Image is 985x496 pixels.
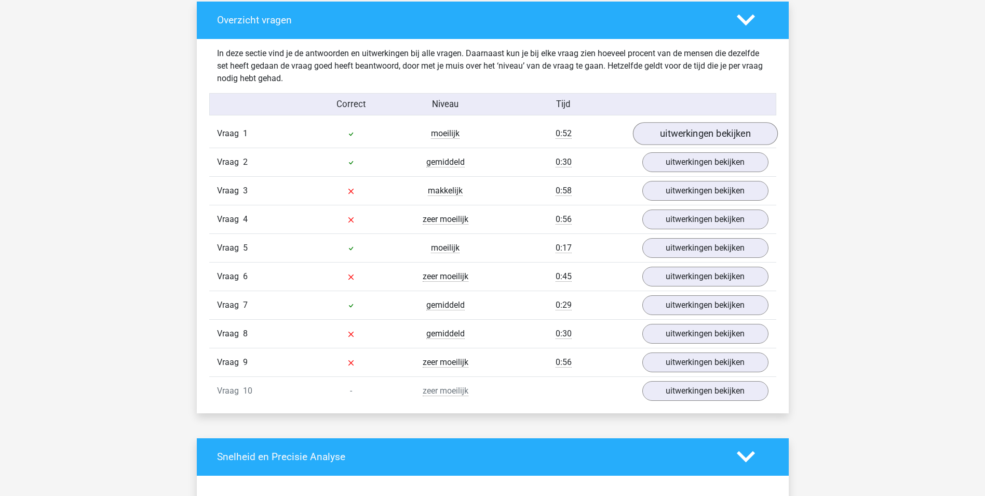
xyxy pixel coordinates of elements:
a: uitwerkingen bekijken [642,210,768,229]
span: Vraag [217,242,243,254]
div: In deze sectie vind je de antwoorden en uitwerkingen bij alle vragen. Daarnaast kun je bij elke v... [209,47,776,85]
span: 7 [243,300,248,310]
span: Vraag [217,328,243,340]
span: 5 [243,243,248,253]
div: - [304,385,398,397]
span: Vraag [217,213,243,226]
span: 0:58 [556,186,572,196]
a: uitwerkingen bekijken [642,353,768,372]
span: moeilijk [431,243,460,253]
span: Vraag [217,156,243,168]
span: 3 [243,186,248,195]
span: moeilijk [431,128,460,139]
span: 0:45 [556,271,572,282]
span: Vraag [217,299,243,311]
span: Vraag [217,385,243,397]
span: 0:30 [556,329,572,339]
span: 2 [243,157,248,167]
a: uitwerkingen bekijken [642,381,768,401]
span: 0:56 [556,214,572,225]
h4: Overzicht vragen [217,14,721,26]
a: uitwerkingen bekijken [642,267,768,286]
span: gemiddeld [426,329,465,339]
span: 0:29 [556,300,572,310]
span: 9 [243,357,248,367]
span: zeer moeilijk [423,214,468,225]
div: Niveau [398,98,493,111]
span: 10 [243,386,252,396]
span: makkelijk [428,186,463,196]
span: zeer moeilijk [423,357,468,368]
a: uitwerkingen bekijken [642,295,768,315]
div: Tijd [492,98,634,111]
span: 0:56 [556,357,572,368]
span: 4 [243,214,248,224]
span: Vraag [217,356,243,369]
a: uitwerkingen bekijken [642,181,768,201]
span: gemiddeld [426,157,465,167]
span: Vraag [217,127,243,140]
span: zeer moeilijk [423,386,468,396]
span: 0:17 [556,243,572,253]
span: 1 [243,128,248,138]
span: 0:30 [556,157,572,167]
span: Vraag [217,185,243,197]
span: 0:52 [556,128,572,139]
h4: Snelheid en Precisie Analyse [217,451,721,463]
div: Correct [304,98,398,111]
a: uitwerkingen bekijken [642,152,768,172]
span: 8 [243,329,248,338]
a: uitwerkingen bekijken [642,324,768,344]
a: uitwerkingen bekijken [642,238,768,258]
a: uitwerkingen bekijken [632,122,777,145]
span: Vraag [217,270,243,283]
span: gemiddeld [426,300,465,310]
span: zeer moeilijk [423,271,468,282]
span: 6 [243,271,248,281]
